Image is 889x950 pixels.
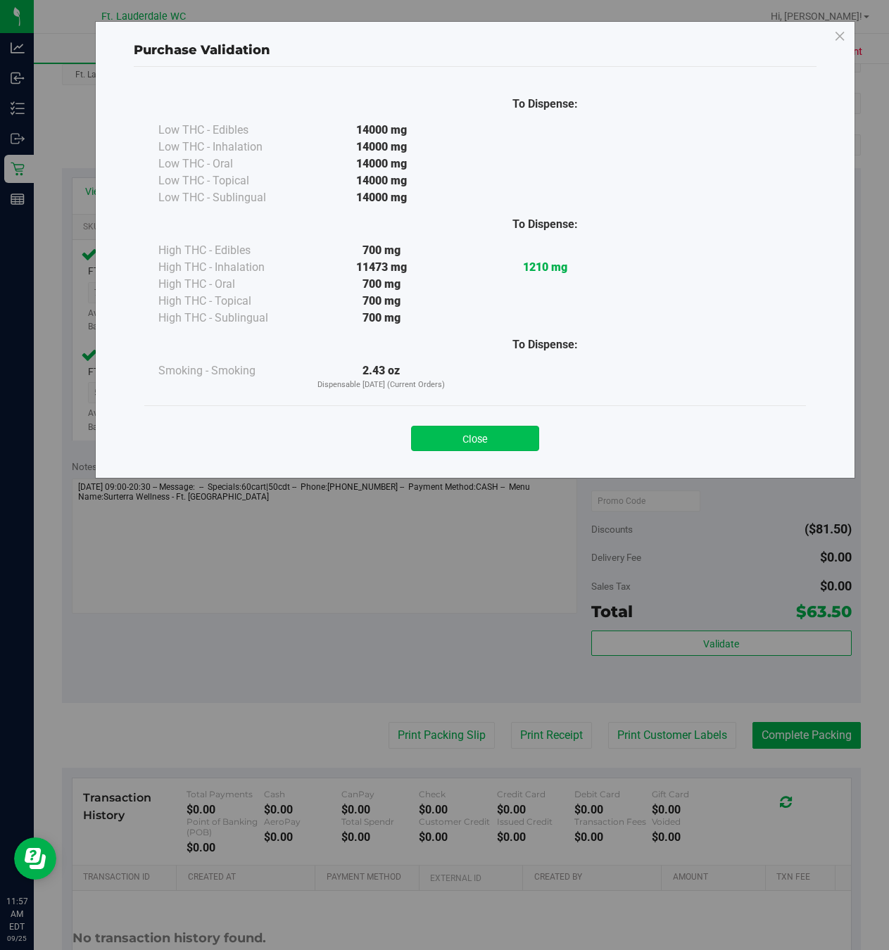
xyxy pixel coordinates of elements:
[158,276,299,293] div: High THC - Oral
[299,139,463,156] div: 14000 mg
[299,310,463,327] div: 700 mg
[299,242,463,259] div: 700 mg
[14,837,56,880] iframe: Resource center
[134,42,270,58] span: Purchase Validation
[299,293,463,310] div: 700 mg
[463,96,627,113] div: To Dispense:
[299,156,463,172] div: 14000 mg
[299,362,463,391] div: 2.43 oz
[299,379,463,391] p: Dispensable [DATE] (Current Orders)
[463,336,627,353] div: To Dispense:
[158,122,299,139] div: Low THC - Edibles
[523,260,567,274] strong: 1210 mg
[158,156,299,172] div: Low THC - Oral
[299,172,463,189] div: 14000 mg
[411,426,539,451] button: Close
[158,139,299,156] div: Low THC - Inhalation
[463,216,627,233] div: To Dispense:
[158,242,299,259] div: High THC - Edibles
[299,122,463,139] div: 14000 mg
[299,276,463,293] div: 700 mg
[299,259,463,276] div: 11473 mg
[158,310,299,327] div: High THC - Sublingual
[299,189,463,206] div: 14000 mg
[158,362,299,379] div: Smoking - Smoking
[158,189,299,206] div: Low THC - Sublingual
[158,293,299,310] div: High THC - Topical
[158,259,299,276] div: High THC - Inhalation
[158,172,299,189] div: Low THC - Topical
